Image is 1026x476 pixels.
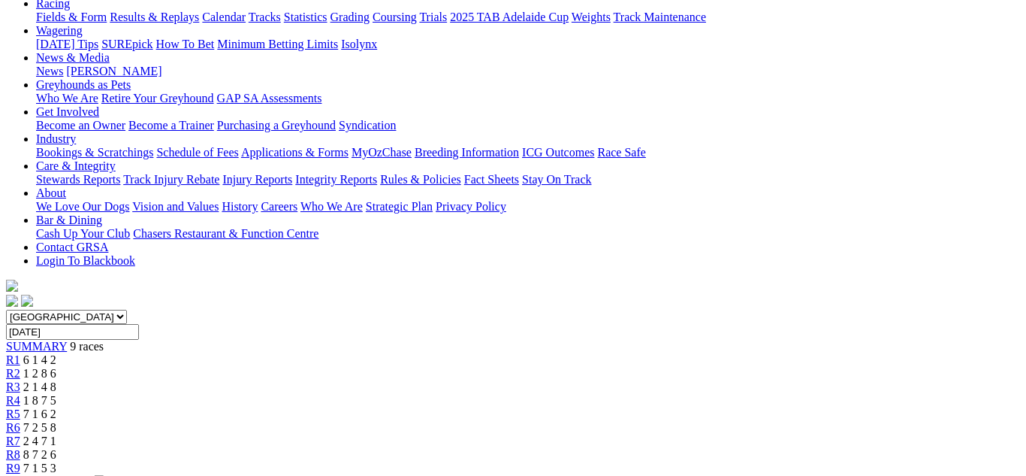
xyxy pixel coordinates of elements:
div: Industry [36,146,1020,159]
a: R5 [6,408,20,420]
a: Strategic Plan [366,200,433,213]
img: facebook.svg [6,295,18,307]
a: GAP SA Assessments [217,92,322,105]
a: News [36,65,63,77]
a: R6 [6,421,20,434]
a: Integrity Reports [295,173,377,186]
a: [DATE] Tips [36,38,98,50]
a: Cash Up Your Club [36,227,130,240]
img: twitter.svg [21,295,33,307]
a: R9 [6,462,20,474]
span: 9 races [70,340,104,353]
a: Race Safe [597,146,645,159]
div: Wagering [36,38,1020,51]
a: History [222,200,258,213]
a: MyOzChase [352,146,412,159]
a: About [36,186,66,199]
div: Get Involved [36,119,1020,132]
a: Vision and Values [132,200,219,213]
a: Syndication [339,119,396,132]
a: Become an Owner [36,119,125,132]
a: Grading [330,11,370,23]
a: Results & Replays [110,11,199,23]
a: News & Media [36,51,110,64]
div: Bar & Dining [36,227,1020,241]
a: Injury Reports [222,173,292,186]
a: Minimum Betting Limits [217,38,338,50]
span: 7 1 5 3 [23,462,56,474]
div: Greyhounds as Pets [36,92,1020,105]
a: Chasers Restaurant & Function Centre [133,227,318,240]
a: Coursing [373,11,417,23]
div: Racing [36,11,1020,24]
a: Track Injury Rebate [123,173,219,186]
a: We Love Our Dogs [36,200,129,213]
a: Wagering [36,24,83,37]
a: R1 [6,353,20,366]
a: ICG Outcomes [522,146,594,159]
a: Tracks [249,11,281,23]
a: Fields & Form [36,11,107,23]
a: Care & Integrity [36,159,116,172]
a: Stay On Track [522,173,591,186]
span: 7 1 6 2 [23,408,56,420]
a: [PERSON_NAME] [66,65,161,77]
span: 1 2 8 6 [23,367,56,380]
a: Retire Your Greyhound [101,92,214,105]
a: Isolynx [341,38,377,50]
a: How To Bet [156,38,215,50]
span: 7 2 5 8 [23,421,56,434]
div: Care & Integrity [36,173,1020,186]
span: 2 4 7 1 [23,435,56,447]
a: Who We Are [300,200,363,213]
a: Contact GRSA [36,241,108,253]
a: SUMMARY [6,340,67,353]
a: Bookings & Scratchings [36,146,153,159]
a: 2025 TAB Adelaide Cup [450,11,569,23]
a: Careers [261,200,297,213]
a: SUREpick [101,38,152,50]
a: Schedule of Fees [156,146,238,159]
a: Rules & Policies [380,173,461,186]
a: Greyhounds as Pets [36,78,131,91]
input: Select date [6,324,139,340]
span: 8 7 2 6 [23,448,56,461]
a: Login To Blackbook [36,254,135,267]
div: News & Media [36,65,1020,78]
span: 1 8 7 5 [23,394,56,407]
a: Industry [36,132,76,145]
a: R7 [6,435,20,447]
a: R4 [6,394,20,407]
a: R8 [6,448,20,461]
a: Breeding Information [415,146,519,159]
a: Become a Trainer [128,119,214,132]
a: Statistics [284,11,327,23]
a: Fact Sheets [464,173,519,186]
span: 6 1 4 2 [23,353,56,366]
a: R2 [6,367,20,380]
a: R3 [6,380,20,393]
a: Trials [419,11,447,23]
span: 2 1 4 8 [23,380,56,393]
img: logo-grsa-white.png [6,280,18,292]
a: Get Involved [36,105,99,118]
a: Bar & Dining [36,214,102,226]
a: Who We Are [36,92,98,105]
a: Track Maintenance [614,11,706,23]
a: Privacy Policy [436,200,506,213]
a: Purchasing a Greyhound [217,119,336,132]
a: Weights [572,11,611,23]
a: Stewards Reports [36,173,120,186]
a: Applications & Forms [241,146,349,159]
a: Calendar [202,11,246,23]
